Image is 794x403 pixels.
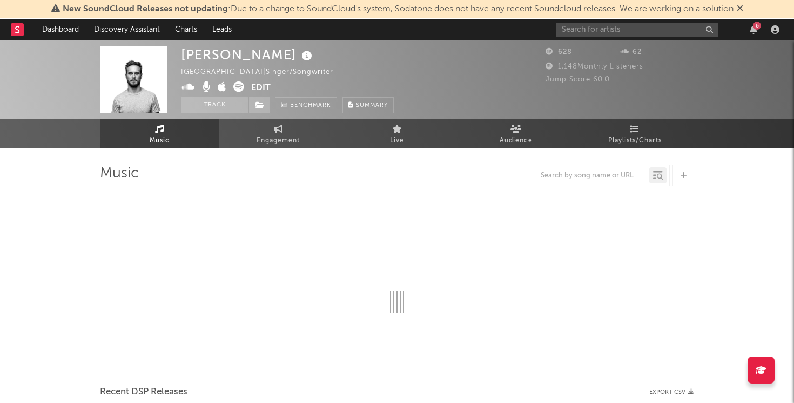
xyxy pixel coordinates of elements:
[546,49,572,56] span: 628
[205,19,239,40] a: Leads
[390,134,404,147] span: Live
[167,19,205,40] a: Charts
[181,66,346,79] div: [GEOGRAPHIC_DATA] | Singer/Songwriter
[649,389,694,395] button: Export CSV
[356,103,388,108] span: Summary
[546,63,643,70] span: 1,148 Monthly Listeners
[219,119,338,148] a: Engagement
[750,25,757,34] button: 6
[575,119,694,148] a: Playlists/Charts
[608,134,662,147] span: Playlists/Charts
[753,22,761,30] div: 6
[737,5,743,13] span: Dismiss
[546,76,610,83] span: Jump Score: 60.0
[620,49,642,56] span: 62
[100,386,187,399] span: Recent DSP Releases
[535,172,649,180] input: Search by song name or URL
[100,119,219,148] a: Music
[86,19,167,40] a: Discovery Assistant
[181,97,248,113] button: Track
[181,46,315,64] div: [PERSON_NAME]
[63,5,734,13] span: : Due to a change to SoundCloud's system, Sodatone does not have any recent Soundcloud releases. ...
[500,134,533,147] span: Audience
[35,19,86,40] a: Dashboard
[150,134,170,147] span: Music
[251,81,271,95] button: Edit
[456,119,575,148] a: Audience
[556,23,718,37] input: Search for artists
[63,5,228,13] span: New SoundCloud Releases not updating
[275,97,337,113] a: Benchmark
[342,97,394,113] button: Summary
[338,119,456,148] a: Live
[257,134,300,147] span: Engagement
[290,99,331,112] span: Benchmark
